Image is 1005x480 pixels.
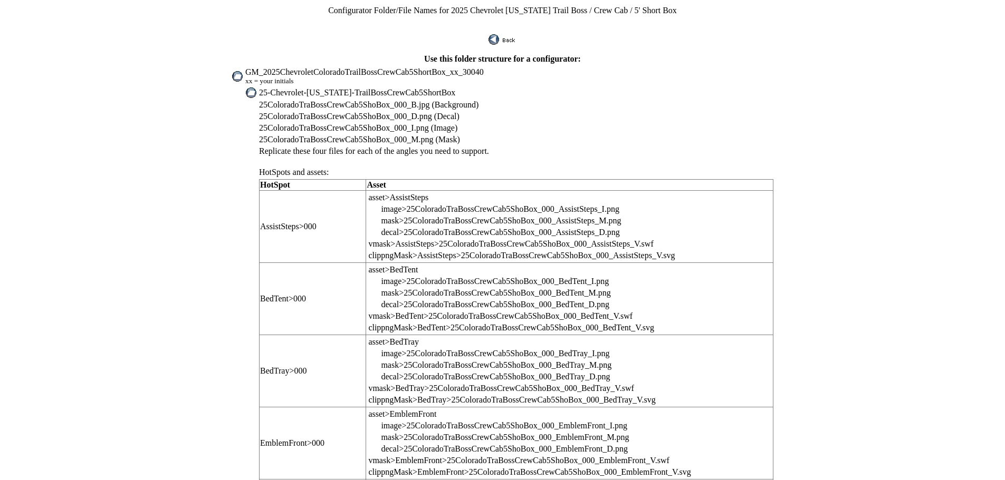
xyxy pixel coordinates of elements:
[368,456,646,465] span: vmask>EmblemFront>25ColoradoTraBossCrewCab5ShoBox_000_EmblemFront
[404,288,584,297] span: 25ColoradoTraBossCrewCab5ShoBox_000_BedTent
[404,433,602,442] span: 25ColoradoTraBossCrewCab5ShoBox_000_EmblemFront
[368,383,656,394] td: _V.swf
[259,123,457,132] span: 25ColoradoTraBossCrewCab5ShoBox_000_I.png (Image)
[245,77,294,85] small: xx = your initials
[260,294,306,303] span: BedTent>000
[407,277,587,286] span: 25ColoradoTraBossCrewCab5ShoBox_000_BedTent
[245,87,257,98] img: glyphfolder.gif
[259,158,774,178] td: HotSpots and assets:
[380,276,655,287] td: image> _I.png
[380,360,656,370] td: mask> _M.png
[368,193,428,202] span: asset>AssistSteps
[259,112,460,121] span: 25ColoradoTraBossCrewCab5ShoBox_000_D.png (Decal)
[380,288,655,298] td: mask> _M.png
[404,228,595,237] span: 25ColoradoTraBossCrewCab5ShoBox_000_AssistSteps
[380,204,675,214] td: image> _I.png
[380,420,691,431] td: image> _I.png
[489,34,517,45] img: back.gif
[404,372,585,381] span: 25ColoradoTraBossCrewCab5ShoBox_000_BedTray
[260,438,324,447] span: EmblemFront>000
[407,204,598,213] span: 25ColoradoTraBossCrewCab5ShoBox_000_AssistSteps
[368,322,655,333] td: _V.svg
[368,251,652,260] span: clippngMask>AssistSteps>25ColoradoTraBossCrewCab5ShoBox_000_AssistSteps
[368,250,675,261] td: _V.svg
[259,100,478,109] span: 25ColoradoTraBossCrewCab5ShoBox_000_B.jpg (Background)
[368,311,609,320] span: vmask>BedTent>25ColoradoTraBossCrewCab5ShoBox_000_BedTent
[380,444,691,454] td: decal> _D.png
[407,349,588,358] span: 25ColoradoTraBossCrewCab5ShoBox_000_BedTray
[404,216,595,225] span: 25ColoradoTraBossCrewCab5ShoBox_000_AssistSteps
[259,88,455,97] span: 25-Chevrolet-[US_STATE]-TrailBossCrewCab5ShortBox
[368,395,656,405] td: _V.svg
[368,467,691,477] td: _V.svg
[368,455,691,466] td: _V.swf
[368,409,436,418] span: asset>EmblemFront
[368,239,675,249] td: _V.swf
[380,299,655,310] td: decal> _D.png
[368,467,668,476] span: clippngMask>EmblemFront>25ColoradoTraBossCrewCab5ShoBox_000_EmblemFront
[380,371,656,382] td: decal> _D.png
[368,395,633,404] span: clippngMask>BedTray>25ColoradoTraBossCrewCab5ShoBox_000_BedTray
[368,337,419,346] span: asset>BedTray
[368,323,631,332] span: clippngMask>BedTent>25ColoradoTraBossCrewCab5ShoBox_000_BedTent
[380,227,675,238] td: decal> _D.png
[404,444,602,453] span: 25ColoradoTraBossCrewCab5ShoBox_000_EmblemFront
[368,265,418,274] span: asset>BedTent
[380,432,691,443] td: mask> _M.png
[259,146,774,156] td: Replicate these four files for each of the angles you need to support.
[232,71,243,82] img: glyphfolder.gif
[368,311,655,321] td: _V.swf
[260,366,307,375] span: BedTray>000
[407,421,606,430] span: 25ColoradoTraBossCrewCab5ShoBox_000_EmblemFront
[424,54,581,63] b: Use this folder structure for a configurator:
[229,5,776,16] td: Configurator Folder/File Names for 2025 Chevrolet [US_STATE] Trail Boss / Crew Cab / 5' Short Box
[404,360,585,369] span: 25ColoradoTraBossCrewCab5ShoBox_000_BedTray
[368,384,610,393] span: vmask>BedTray>25ColoradoTraBossCrewCab5ShoBox_000_BedTray
[260,222,317,231] span: AssistSteps>000
[259,135,460,144] span: 25ColoradoTraBossCrewCab5ShoBox_000_M.png (Mask)
[368,239,630,248] span: vmask>AssistSteps>25ColoradoTraBossCrewCab5ShoBox_000_AssistSteps
[380,215,675,226] td: mask> _M.png
[380,348,656,359] td: image> _I.png
[260,180,366,191] td: HotSpot
[366,180,773,191] td: Asset
[245,67,484,76] span: GM_2025ChevroletColoradoTrailBossCrewCab5ShortBox_xx_30040
[404,300,584,309] span: 25ColoradoTraBossCrewCab5ShoBox_000_BedTent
